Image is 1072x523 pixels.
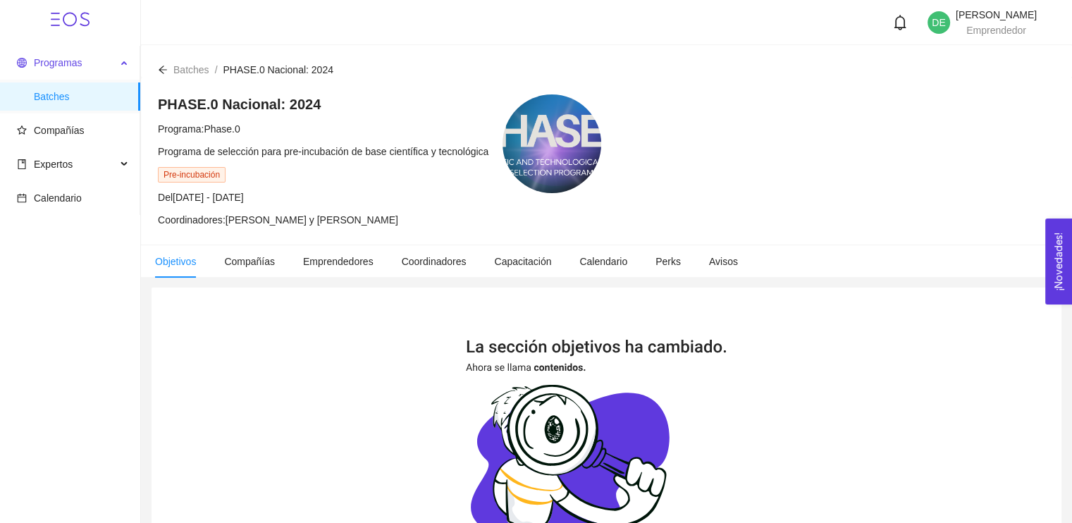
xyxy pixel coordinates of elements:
[34,125,85,136] span: Compañías
[34,159,73,170] span: Expertos
[17,159,27,169] span: book
[1045,219,1072,304] button: Open Feedback Widget
[158,192,244,203] span: Del [DATE] - [DATE]
[709,256,738,267] span: Avisos
[932,11,945,34] span: DE
[966,25,1026,36] span: Emprendedor
[155,256,196,267] span: Objetivos
[494,256,551,267] span: Capacitación
[158,167,226,183] span: Pre-incubación
[224,256,275,267] span: Compañías
[34,192,82,204] span: Calendario
[17,125,27,135] span: star
[34,57,82,68] span: Programas
[158,65,168,75] span: arrow-left
[655,256,681,267] span: Perks
[158,123,240,135] span: Programa: Phase.0
[956,9,1037,20] span: [PERSON_NAME]
[158,146,488,157] span: Programa de selección para pre-incubación de base científica y tecnológica
[34,82,129,111] span: Batches
[223,64,333,75] span: PHASE.0 Nacional: 2024
[579,256,627,267] span: Calendario
[17,193,27,203] span: calendar
[158,214,398,226] span: Coordinadores: [PERSON_NAME] y [PERSON_NAME]
[402,256,467,267] span: Coordinadores
[303,256,374,267] span: Emprendedores
[892,15,908,30] span: bell
[173,64,209,75] span: Batches
[158,94,488,114] h4: PHASE.0 Nacional: 2024
[17,58,27,68] span: global
[215,64,218,75] span: /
